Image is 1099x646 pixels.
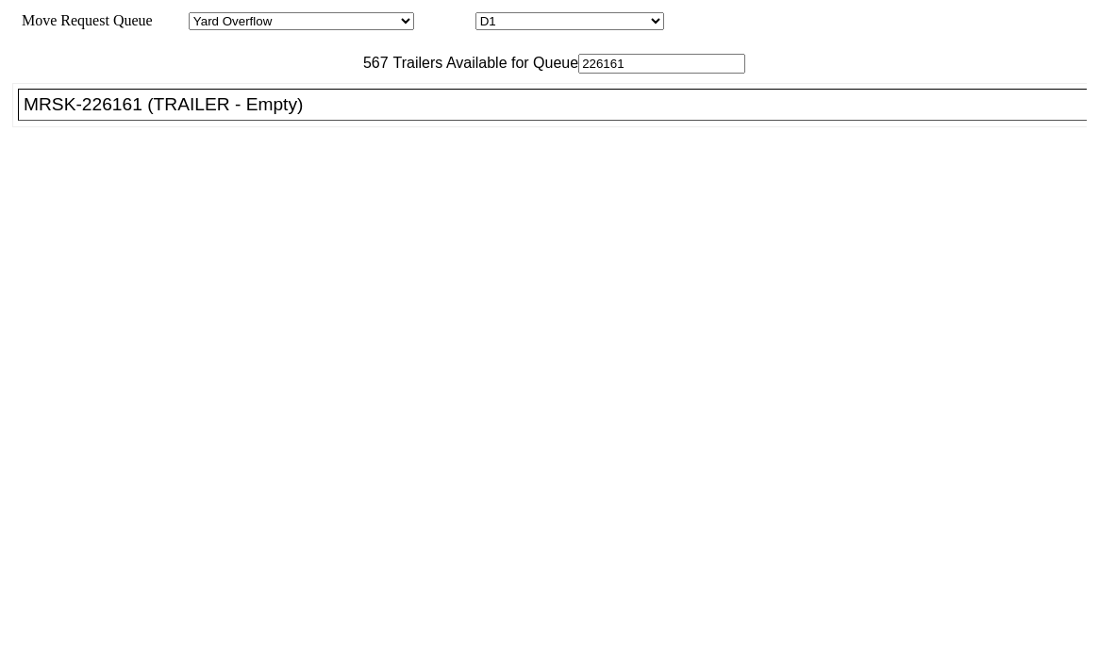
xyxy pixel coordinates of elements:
[24,94,1098,115] div: MRSK-226161 (TRAILER - Empty)
[12,12,153,28] span: Move Request Queue
[578,54,745,74] input: Filter Available Trailers
[354,55,389,71] span: 567
[389,55,579,71] span: Trailers Available for Queue
[418,12,472,28] span: Location
[156,12,185,28] span: Area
